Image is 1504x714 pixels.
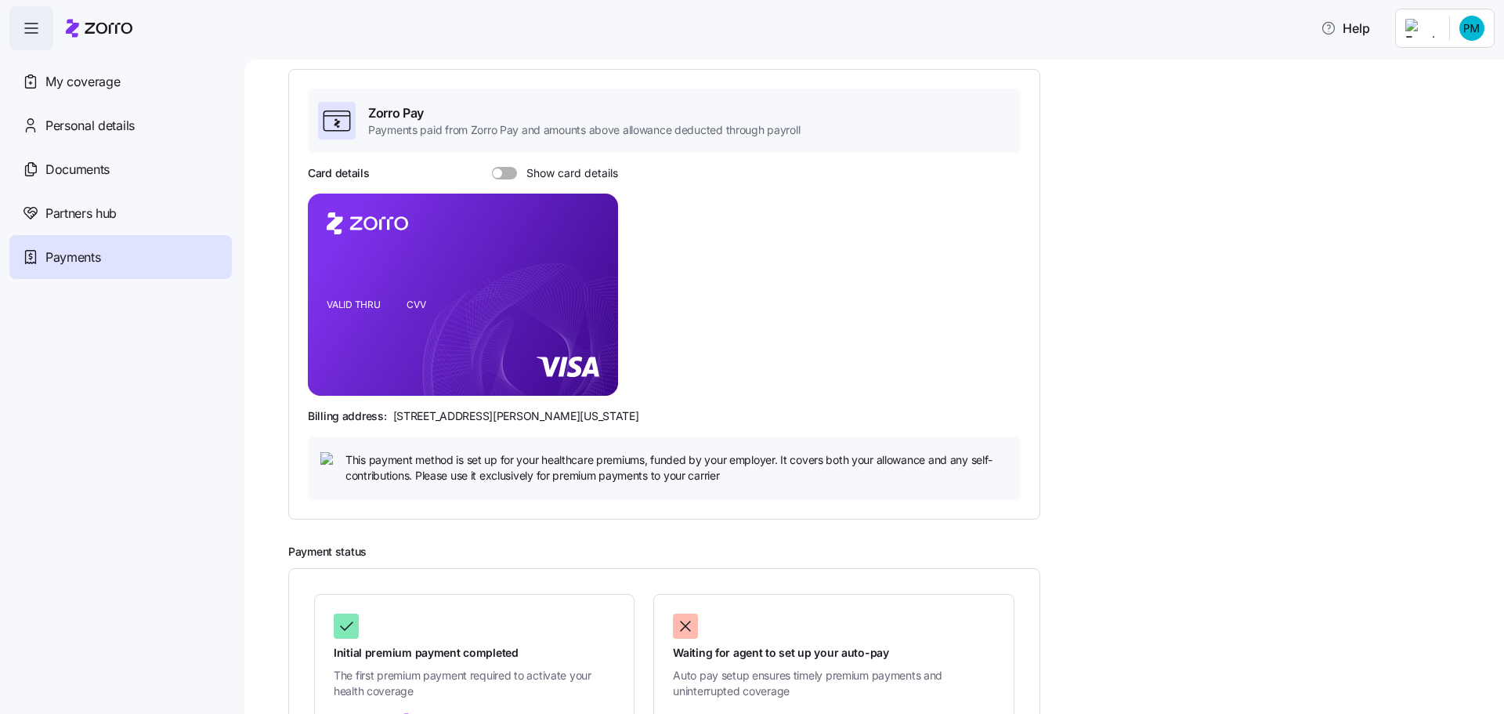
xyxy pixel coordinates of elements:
[368,122,800,138] span: Payments paid from Zorro Pay and amounts above allowance deducted through payroll
[288,545,1482,560] h2: Payment status
[308,165,370,181] h3: Card details
[1405,19,1437,38] img: Employer logo
[673,645,995,661] span: Waiting for agent to set up your auto-pay
[45,116,135,136] span: Personal details
[327,299,381,310] tspan: VALID THRU
[308,408,387,424] span: Billing address:
[1321,19,1370,38] span: Help
[9,147,232,191] a: Documents
[393,408,639,424] span: [STREET_ADDRESS][PERSON_NAME][US_STATE]
[45,248,100,267] span: Payments
[673,668,995,700] span: Auto pay setup ensures timely premium payments and uninterrupted coverage
[517,167,618,179] span: Show card details
[345,452,1008,484] span: This payment method is set up for your healthcare premiums, funded by your employer. It covers bo...
[320,452,339,471] img: icon bulb
[9,191,232,235] a: Partners hub
[407,299,426,310] tspan: CVV
[45,160,110,179] span: Documents
[9,60,232,103] a: My coverage
[1308,13,1383,44] button: Help
[45,204,117,223] span: Partners hub
[9,235,232,279] a: Payments
[334,645,615,661] span: Initial premium payment completed
[45,72,120,92] span: My coverage
[334,668,615,700] span: The first premium payment required to activate your health coverage
[9,103,232,147] a: Personal details
[368,103,800,123] span: Zorro Pay
[1459,16,1484,41] img: 0e8fffb0dbfb5aad5b239b62fd04ae45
